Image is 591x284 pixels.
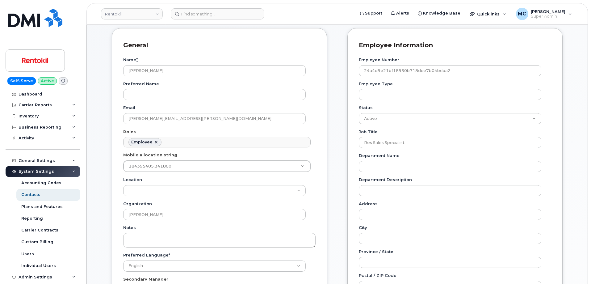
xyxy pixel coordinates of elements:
div: Quicklinks [465,8,510,20]
span: Alerts [396,10,409,16]
label: Province / State [359,249,393,255]
label: Status [359,105,373,111]
a: Knowledge Base [413,7,465,19]
label: Employee Type [359,81,393,87]
label: Mobile allocation string [123,152,177,158]
abbr: required [169,252,170,257]
span: Quicklinks [477,11,500,16]
h3: General [123,41,311,49]
input: Find something... [171,8,264,19]
label: Preferred Language [123,252,170,258]
span: Knowledge Base [423,10,460,16]
label: Address [359,201,378,207]
label: Department Description [359,177,412,183]
iframe: Messenger Launcher [564,257,586,279]
label: Job Title [359,129,378,135]
abbr: required [136,57,138,62]
span: Super Admin [531,14,565,19]
label: Preferred Name [123,81,159,87]
span: Support [365,10,382,16]
label: Name [123,57,138,63]
a: Support [355,7,387,19]
h3: Employee Information [359,41,547,49]
div: Employee [131,140,153,145]
label: Secondary Manager [123,276,168,282]
a: Rentokil [101,8,163,19]
span: MC [518,10,526,18]
span: 184395405.341800 [129,164,171,168]
label: Roles [123,129,136,135]
label: City [359,225,367,231]
span: [PERSON_NAME] [531,9,565,14]
label: Location [123,177,142,183]
div: Marty Courter [512,8,576,20]
label: Department Name [359,153,400,159]
label: Postal / ZIP Code [359,273,396,278]
label: Organization [123,201,152,207]
label: Employee Number [359,57,399,63]
label: Notes [123,225,136,231]
a: 184395405.341800 [124,161,310,172]
label: Email [123,105,135,111]
a: Alerts [387,7,413,19]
